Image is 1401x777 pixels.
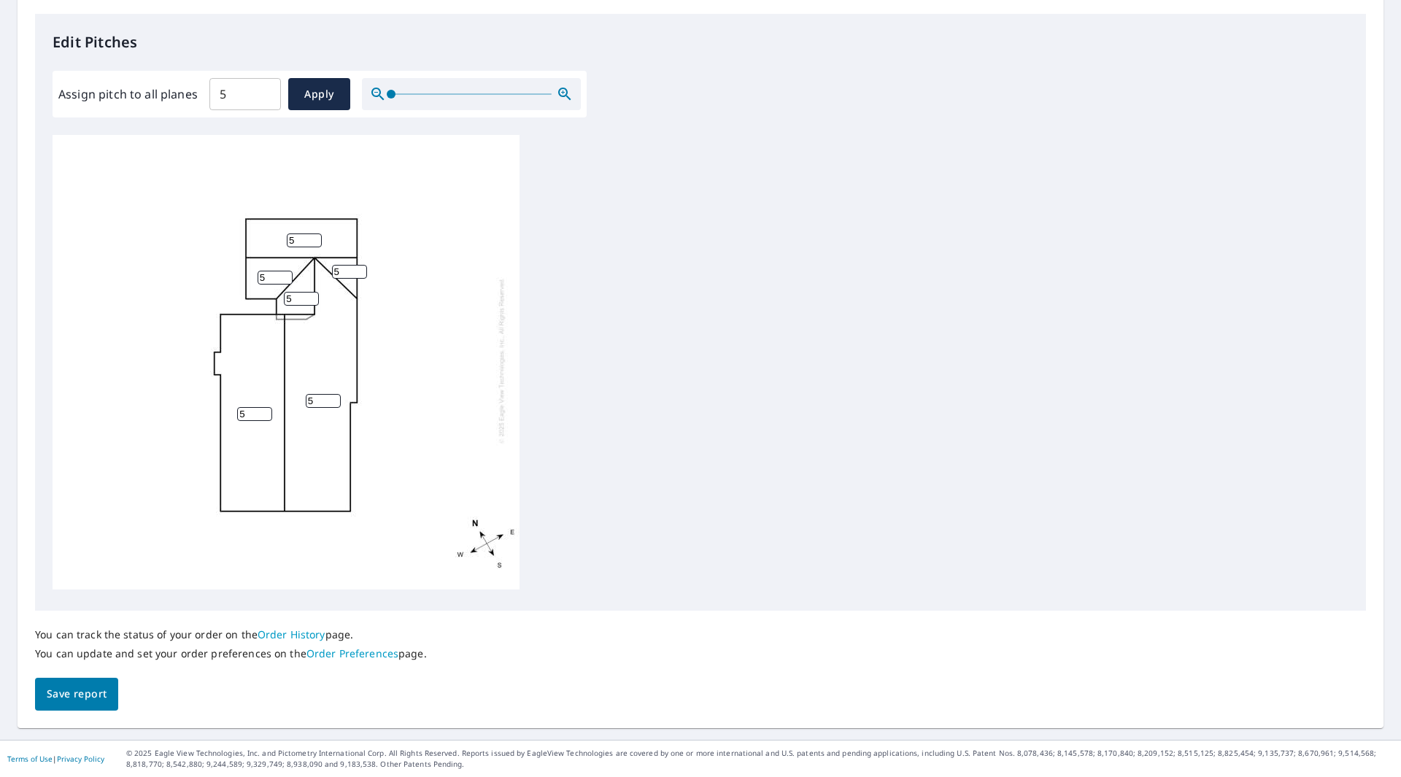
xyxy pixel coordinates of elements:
span: Apply [300,85,339,104]
a: Terms of Use [7,754,53,764]
span: Save report [47,685,107,703]
button: Apply [288,78,350,110]
p: Edit Pitches [53,31,1348,53]
a: Privacy Policy [57,754,104,764]
p: You can update and set your order preferences on the page. [35,647,427,660]
button: Save report [35,678,118,711]
input: 00.0 [209,74,281,115]
label: Assign pitch to all planes [58,85,198,103]
p: You can track the status of your order on the page. [35,628,427,641]
a: Order Preferences [306,646,398,660]
p: | [7,754,104,763]
a: Order History [258,627,325,641]
p: © 2025 Eagle View Technologies, Inc. and Pictometry International Corp. All Rights Reserved. Repo... [126,748,1394,770]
